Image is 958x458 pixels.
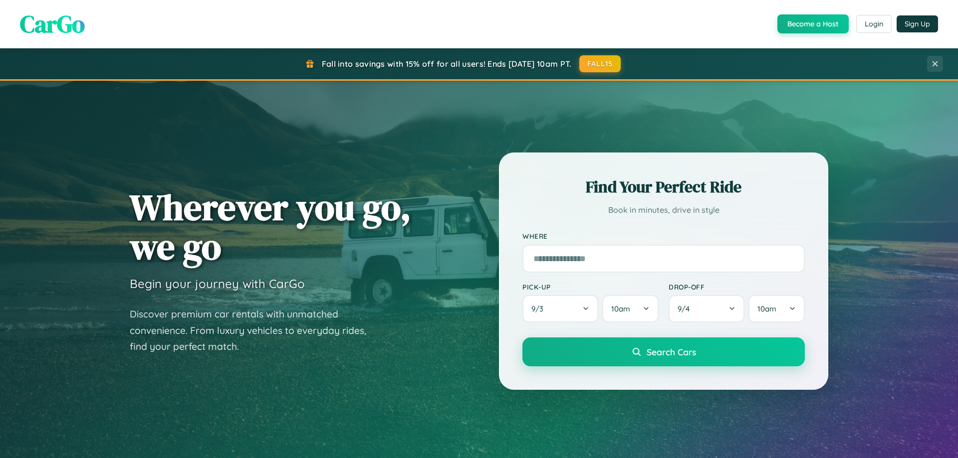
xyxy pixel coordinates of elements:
[647,346,696,357] span: Search Cars
[130,306,379,355] p: Discover premium car rentals with unmatched convenience. From luxury vehicles to everyday rides, ...
[777,14,849,33] button: Become a Host
[678,304,695,313] span: 9 / 4
[322,59,572,69] span: Fall into savings with 15% off for all users! Ends [DATE] 10am PT.
[130,187,411,266] h1: Wherever you go, we go
[757,304,776,313] span: 10am
[579,55,621,72] button: FALL15
[531,304,548,313] span: 9 / 3
[669,295,744,322] button: 9/4
[522,203,805,217] p: Book in minutes, drive in style
[522,176,805,198] h2: Find Your Perfect Ride
[669,283,805,291] label: Drop-off
[602,295,659,322] button: 10am
[748,295,805,322] button: 10am
[20,7,85,40] span: CarGo
[522,295,598,322] button: 9/3
[856,15,892,33] button: Login
[130,276,305,291] h3: Begin your journey with CarGo
[897,15,938,32] button: Sign Up
[522,337,805,366] button: Search Cars
[522,283,659,291] label: Pick-up
[611,304,630,313] span: 10am
[522,232,805,241] label: Where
